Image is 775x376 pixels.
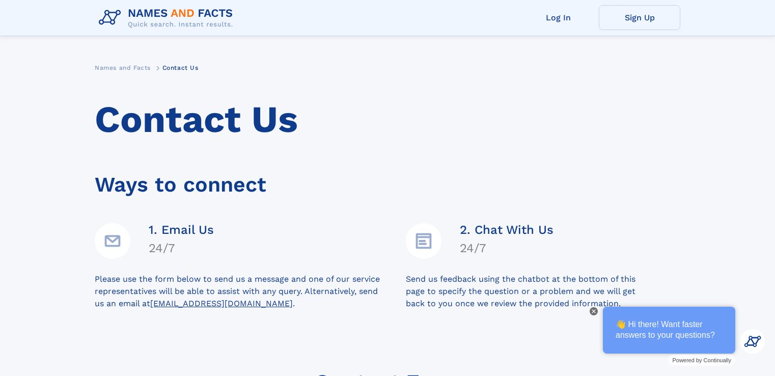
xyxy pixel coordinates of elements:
[406,273,680,310] div: Send us feedback using the chatbot at the bottom of this page to specify the question or a proble...
[599,5,680,30] a: Sign Up
[740,329,765,354] img: Kevin
[149,241,214,255] h4: 24/7
[95,273,406,310] div: Please use the form below to send us a message and one of our service representatives will be abl...
[668,355,735,366] a: Powered by Continually
[162,64,199,71] span: Contact Us
[95,4,241,32] img: Logo Names and Facts
[150,299,293,308] a: [EMAIL_ADDRESS][DOMAIN_NAME]
[603,307,735,354] div: 👋 Hi there! Want faster answers to your questions?
[149,223,214,237] h4: 1. Email Us
[95,98,680,141] h1: Contact Us
[460,241,553,255] h4: 24/7
[517,5,599,30] a: Log In
[672,357,731,363] span: Powered by Continually
[592,309,596,313] img: Close
[460,223,553,237] h4: 2. Chat With Us
[95,158,680,201] div: Ways to connect
[95,223,130,259] img: Email Address Icon
[406,223,441,259] img: Details Icon
[95,61,151,74] a: Names and Facts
